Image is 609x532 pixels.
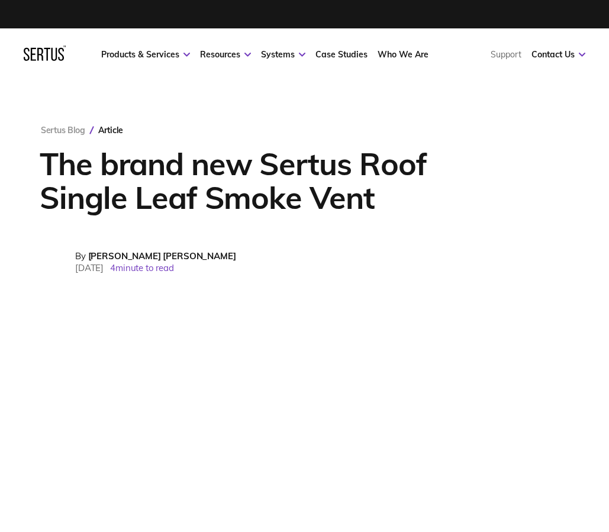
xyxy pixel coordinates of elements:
span: [DATE] [75,262,104,273]
a: Contact Us [531,49,585,60]
h1: The brand new Sertus Roof Single Leaf Smoke Vent [40,147,492,214]
span: [PERSON_NAME] [PERSON_NAME] [88,250,236,262]
a: Systems [261,49,305,60]
div: By [75,250,236,262]
a: Products & Services [101,49,190,60]
span: 4 minute to read [110,262,174,273]
a: Who We Are [378,49,428,60]
a: Sertus Blog [41,125,85,136]
a: Support [491,49,521,60]
a: Case Studies [315,49,368,60]
a: Resources [200,49,251,60]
